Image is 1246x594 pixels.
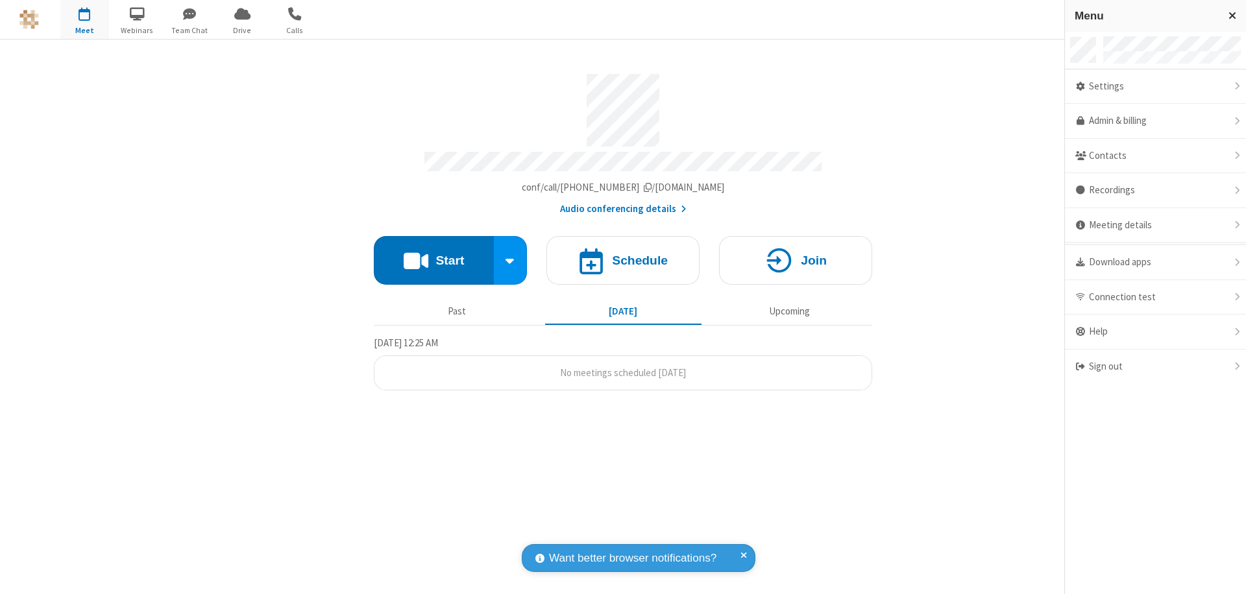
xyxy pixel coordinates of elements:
span: Team Chat [165,25,214,36]
img: QA Selenium DO NOT DELETE OR CHANGE [19,10,39,29]
h4: Start [435,254,464,267]
span: Copy my meeting room link [522,181,725,193]
span: Want better browser notifications? [549,550,716,567]
span: Drive [218,25,267,36]
button: [DATE] [545,299,702,324]
button: Schedule [546,236,700,285]
div: Contacts [1065,139,1246,174]
section: Today's Meetings [374,335,872,391]
button: Upcoming [711,299,868,324]
div: Help [1065,315,1246,350]
h4: Schedule [612,254,668,267]
h3: Menu [1075,10,1217,22]
button: Audio conferencing details [560,202,687,217]
div: Settings [1065,69,1246,104]
button: Copy my meeting room linkCopy my meeting room link [522,180,725,195]
button: Past [379,299,535,324]
span: Webinars [113,25,162,36]
a: Admin & billing [1065,104,1246,139]
div: Recordings [1065,173,1246,208]
span: Meet [60,25,109,36]
div: Download apps [1065,245,1246,280]
div: Sign out [1065,350,1246,384]
button: Start [374,236,494,285]
div: Connection test [1065,280,1246,315]
div: Meeting details [1065,208,1246,243]
section: Account details [374,64,872,217]
span: No meetings scheduled [DATE] [560,366,686,379]
span: Calls [271,25,319,36]
span: [DATE] 12:25 AM [374,337,438,349]
div: Start conference options [494,236,528,285]
h4: Join [801,254,827,267]
button: Join [719,236,872,285]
